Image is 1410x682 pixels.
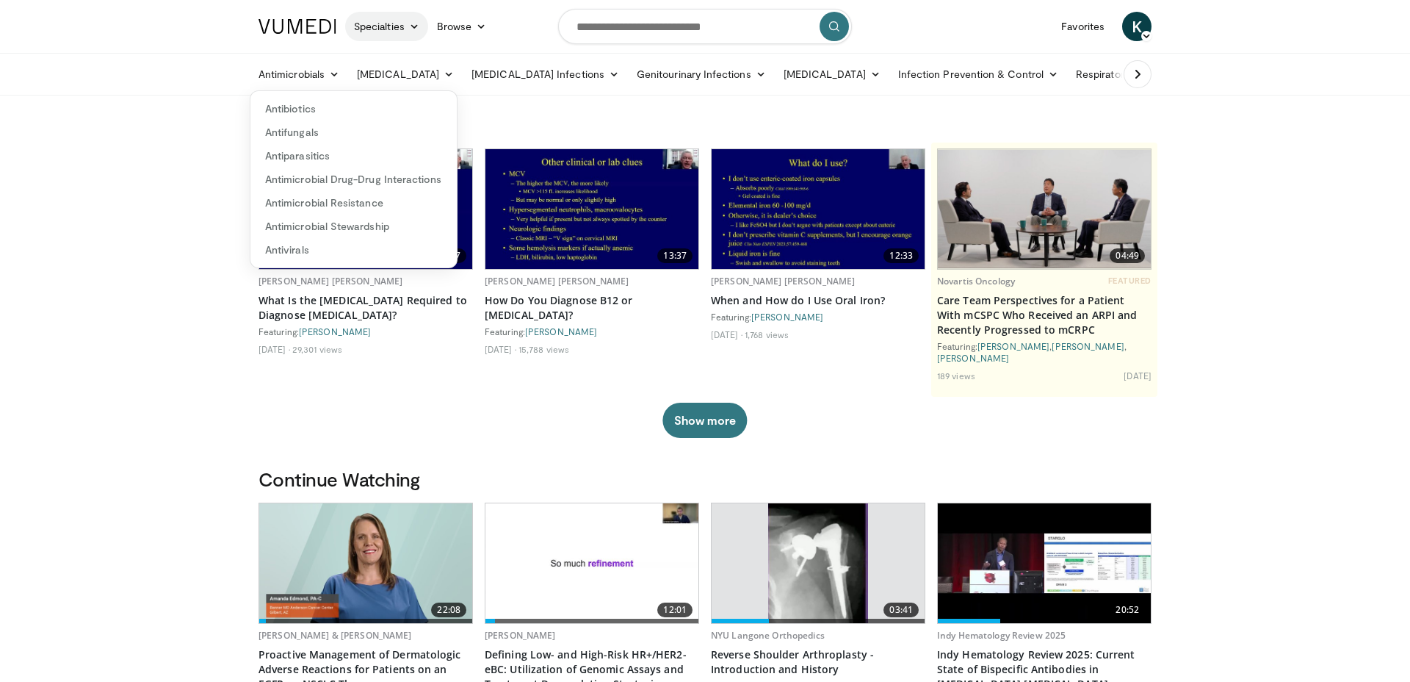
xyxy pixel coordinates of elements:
[712,149,925,269] a: 12:33
[258,293,473,323] a: What Is the [MEDICAL_DATA] Required to Diagnose [MEDICAL_DATA]?
[1067,60,1204,89] a: Respiratory Infections
[1052,341,1124,351] a: [PERSON_NAME]
[485,293,699,323] a: How Do You Diagnose B12 or [MEDICAL_DATA]?
[258,19,336,34] img: VuMedi Logo
[485,503,698,623] a: 12:01
[711,647,925,677] a: Reverse Shoulder Arthroplasty - Introduction and History
[937,629,1066,642] a: Indy Hematology Review 2025
[628,60,775,89] a: Genitourinary Infections
[711,275,855,287] a: [PERSON_NAME] [PERSON_NAME]
[662,403,747,438] button: Show more
[463,60,628,89] a: [MEDICAL_DATA] Infections
[711,293,925,308] a: When and How do I Use Oral Iron?
[485,326,699,337] div: Featuring:
[711,311,925,323] div: Featuring:
[250,168,457,191] a: Antimicrobial Drug-Drug Interactions
[751,312,823,322] a: [PERSON_NAME]
[883,603,919,617] span: 03:41
[937,293,1151,337] a: Care Team Perspectives for a Patient With mCSPC Who Received an ARPI and Recently Progressed to m...
[250,238,457,262] a: Antivirals
[485,629,556,642] a: [PERSON_NAME]
[292,343,342,355] li: 29,301 views
[711,329,742,340] li: [DATE]
[250,97,457,121] a: Antibiotics
[883,248,919,263] span: 12:33
[937,340,1151,364] div: Featuring: , ,
[1122,12,1151,41] a: K
[250,60,348,89] a: Antimicrobials
[1110,248,1145,263] span: 04:49
[485,503,698,623] img: 083c55bf-6bad-485e-93fc-de5a81a62d78.620x360_q85_upscale.jpg
[657,603,693,617] span: 12:01
[485,343,516,355] li: [DATE]
[937,275,1015,287] a: Novartis Oncology
[745,329,789,340] li: 1,768 views
[259,503,472,623] a: 22:08
[977,341,1049,351] a: [PERSON_NAME]
[250,191,457,215] a: Antimicrobial Resistance
[657,248,693,263] span: 13:37
[938,150,1151,268] img: cad44f18-58c5-46ed-9b0e-fe9214b03651.jpg.620x360_q85_upscale.jpg
[1124,370,1151,381] li: [DATE]
[259,503,472,623] img: 3cd5161a-a3ee-4d45-bd2d-35ead2c296f8.620x360_q85_upscale.jpg
[938,149,1151,269] a: 04:49
[348,60,463,89] a: [MEDICAL_DATA]
[258,326,473,337] div: Featuring:
[485,149,698,269] a: 13:37
[250,215,457,238] a: Antimicrobial Stewardship
[1108,276,1151,286] span: FEATURED
[712,149,925,269] img: 4e9eeae5-b6a7-41be-a190-5c4e432274eb.620x360_q85_upscale.jpg
[768,503,867,623] img: zucker_4.png.620x360_q85_upscale.jpg
[1052,12,1113,41] a: Favorites
[258,275,402,287] a: [PERSON_NAME] [PERSON_NAME]
[938,503,1151,623] a: 20:52
[712,503,925,623] a: 03:41
[937,353,1009,363] a: [PERSON_NAME]
[258,113,1151,137] h3: Recommended for You
[775,60,889,89] a: [MEDICAL_DATA]
[345,12,428,41] a: Specialties
[938,503,1151,623] img: 3bcce6c3-dc1e-4640-9bd1-2bc6fd975d42.620x360_q85_upscale.jpg
[299,326,371,337] a: [PERSON_NAME]
[431,603,466,617] span: 22:08
[525,326,597,337] a: [PERSON_NAME]
[250,144,457,168] a: Antiparasitics
[428,12,496,41] a: Browse
[889,60,1067,89] a: Infection Prevention & Control
[711,629,825,642] a: NYU Langone Orthopedics
[937,370,975,381] li: 189 views
[250,121,457,144] a: Antifungals
[258,467,1151,491] h3: Continue Watching
[485,275,629,287] a: [PERSON_NAME] [PERSON_NAME]
[1110,603,1145,617] span: 20:52
[258,343,290,355] li: [DATE]
[258,629,411,642] a: [PERSON_NAME] & [PERSON_NAME]
[485,149,698,269] img: 172d2151-0bab-4046-8dbc-7c25e5ef1d9f.620x360_q85_upscale.jpg
[518,343,569,355] li: 15,788 views
[558,9,852,44] input: Search topics, interventions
